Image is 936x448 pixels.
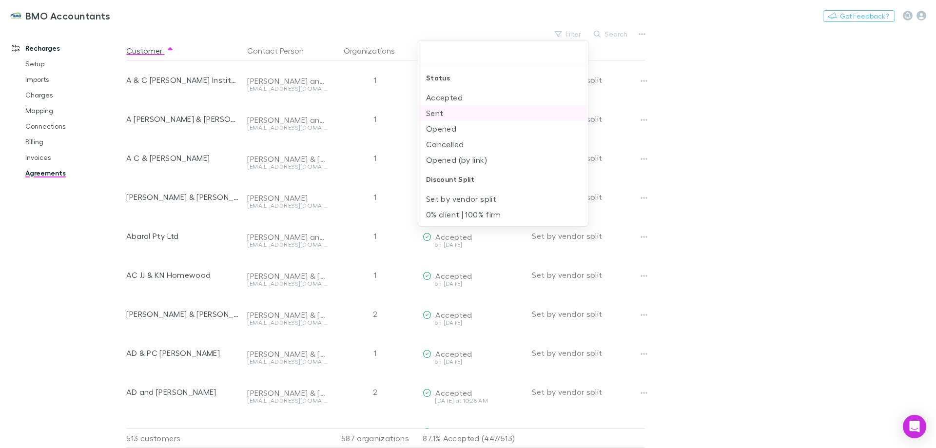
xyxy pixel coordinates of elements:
li: Opened (by link) [418,152,588,168]
li: Cancelled [418,136,588,152]
div: Status [418,66,588,90]
li: Opened [418,121,588,136]
div: Discount Split [418,168,588,191]
li: Sent [418,105,588,121]
li: Accepted [418,90,588,105]
li: 0% client | 100% firm [418,207,588,222]
li: Set by vendor split [418,191,588,207]
div: Open Intercom Messenger [903,415,926,438]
